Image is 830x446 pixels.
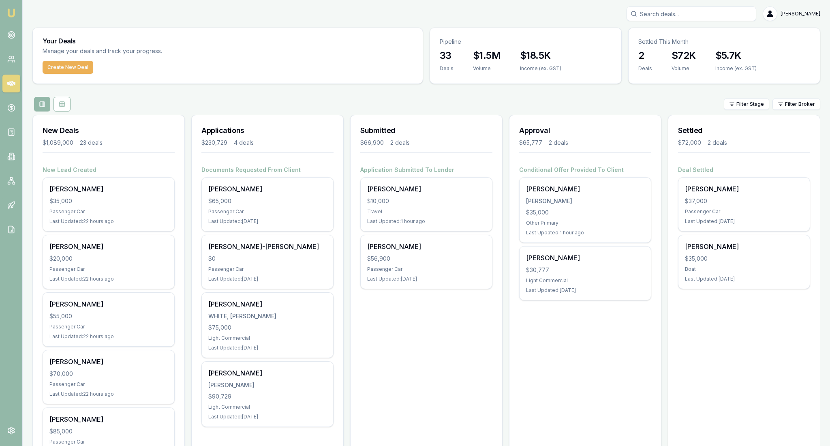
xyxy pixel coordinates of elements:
div: Volume [672,65,696,72]
div: Travel [367,208,486,215]
p: Manage your deals and track your progress. [43,47,250,56]
span: Filter Stage [736,101,764,107]
div: Passenger Car [49,266,168,272]
div: Last Updated: 22 hours ago [49,333,168,340]
div: Light Commercial [526,277,644,284]
h4: New Lead Created [43,166,175,174]
div: [PERSON_NAME] [49,242,168,251]
div: Last Updated: [DATE] [526,287,644,294]
div: Light Commercial [208,404,327,410]
div: $37,000 [685,197,803,205]
h3: Approval [519,125,651,136]
button: Filter Broker [772,99,820,110]
h3: Your Deals [43,38,413,44]
div: Last Updated: [DATE] [367,276,486,282]
div: $65,777 [519,139,542,147]
div: $90,729 [208,392,327,401]
div: $72,000 [678,139,701,147]
div: 2 deals [708,139,727,147]
div: [PERSON_NAME] [367,242,486,251]
div: [PERSON_NAME] [208,368,327,378]
div: Last Updated: [DATE] [208,218,327,225]
div: [PERSON_NAME] [208,184,327,194]
div: [PERSON_NAME] [685,184,803,194]
div: $56,900 [367,255,486,263]
div: WHITE, [PERSON_NAME] [208,312,327,320]
div: Last Updated: 1 hour ago [367,218,486,225]
div: 2 deals [390,139,410,147]
div: Passenger Car [49,324,168,330]
div: [PERSON_NAME] [367,184,486,194]
span: [PERSON_NAME] [781,11,820,17]
div: Last Updated: [DATE] [685,276,803,282]
input: Search deals [627,6,756,21]
div: Last Updated: 22 hours ago [49,391,168,397]
div: Passenger Car [49,208,168,215]
button: Create New Deal [43,61,93,74]
div: $70,000 [49,370,168,378]
div: $75,000 [208,324,327,332]
h3: Settled [678,125,810,136]
div: $0 [208,255,327,263]
div: Income (ex. GST) [715,65,757,72]
h4: Deal Settled [678,166,810,174]
div: $30,777 [526,266,644,274]
div: Boat [685,266,803,272]
h3: Submitted [360,125,492,136]
div: $35,000 [685,255,803,263]
div: [PERSON_NAME] [526,197,644,205]
div: Deals [638,65,652,72]
div: Last Updated: 22 hours ago [49,218,168,225]
img: emu-icon-u.png [6,8,16,18]
div: $1,089,000 [43,139,73,147]
div: $66,900 [360,139,384,147]
p: Settled This Month [638,38,810,46]
div: [PERSON_NAME] [526,253,644,263]
div: [PERSON_NAME] [685,242,803,251]
div: Deals [440,65,454,72]
div: 2 deals [549,139,568,147]
div: $85,000 [49,427,168,435]
div: Other Primary [526,220,644,226]
div: Last Updated: [DATE] [208,276,327,282]
div: Volume [473,65,501,72]
div: Passenger Car [49,381,168,388]
h3: 33 [440,49,454,62]
div: Passenger Car [367,266,486,272]
div: Light Commercial [208,335,327,341]
h4: Application Submitted To Lender [360,166,492,174]
div: $35,000 [49,197,168,205]
div: $20,000 [49,255,168,263]
div: Last Updated: 22 hours ago [49,276,168,282]
div: 4 deals [234,139,254,147]
div: [PERSON_NAME] [49,299,168,309]
div: $10,000 [367,197,486,205]
div: [PERSON_NAME] [208,299,327,309]
div: [PERSON_NAME] [49,414,168,424]
div: Income (ex. GST) [520,65,561,72]
div: $230,729 [201,139,227,147]
span: Filter Broker [785,101,815,107]
div: $55,000 [49,312,168,320]
div: Last Updated: 1 hour ago [526,229,644,236]
h3: $5.7K [715,49,757,62]
div: Last Updated: [DATE] [208,414,327,420]
div: [PERSON_NAME] [49,184,168,194]
div: $35,000 [526,208,644,217]
div: 23 deals [80,139,103,147]
h4: Documents Requested From Client [201,166,334,174]
div: Passenger Car [208,208,327,215]
h4: Conditional Offer Provided To Client [519,166,651,174]
h3: $18.5K [520,49,561,62]
h3: New Deals [43,125,175,136]
div: Passenger Car [685,208,803,215]
div: [PERSON_NAME]-[PERSON_NAME] [208,242,327,251]
div: [PERSON_NAME] [208,381,327,389]
div: $65,000 [208,197,327,205]
div: [PERSON_NAME] [49,357,168,367]
div: Last Updated: [DATE] [208,345,327,351]
h3: 2 [638,49,652,62]
p: Pipeline [440,38,612,46]
h3: $1.5M [473,49,501,62]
